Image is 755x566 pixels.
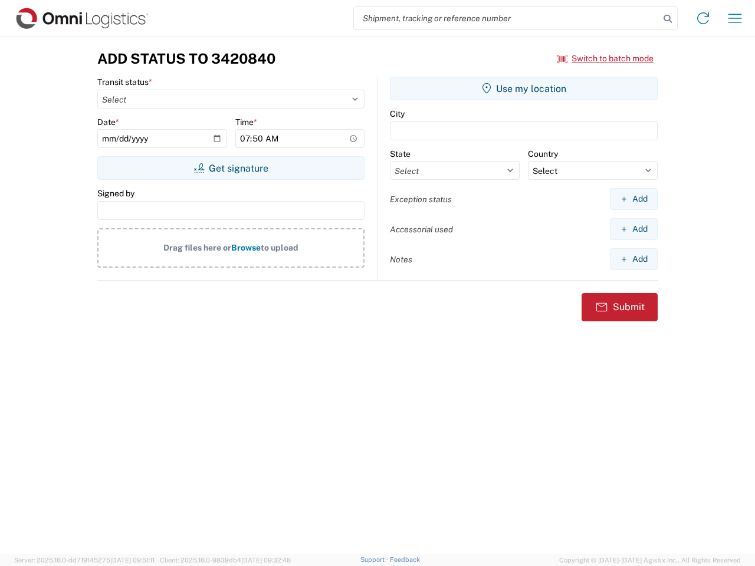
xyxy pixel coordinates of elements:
[97,117,119,127] label: Date
[97,50,275,67] h3: Add Status to 3420840
[390,194,452,205] label: Exception status
[110,557,155,564] span: [DATE] 09:51:11
[241,557,291,564] span: [DATE] 09:32:48
[390,77,658,100] button: Use my location
[610,218,658,240] button: Add
[390,108,405,119] label: City
[163,243,231,252] span: Drag files here or
[261,243,298,252] span: to upload
[97,188,134,199] label: Signed by
[97,156,365,180] button: Get signature
[160,557,291,564] span: Client: 2025.18.0-9839db4
[390,254,412,265] label: Notes
[14,557,155,564] span: Server: 2025.18.0-dd719145275
[610,188,658,210] button: Add
[528,149,558,159] label: Country
[610,248,658,270] button: Add
[354,7,659,29] input: Shipment, tracking or reference number
[235,117,257,127] label: Time
[390,556,420,563] a: Feedback
[559,555,741,565] span: Copyright © [DATE]-[DATE] Agistix Inc., All Rights Reserved
[231,243,261,252] span: Browse
[582,293,658,321] button: Submit
[97,77,152,87] label: Transit status
[390,149,411,159] label: State
[557,49,654,68] button: Switch to batch mode
[390,224,453,235] label: Accessorial used
[360,556,390,563] a: Support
